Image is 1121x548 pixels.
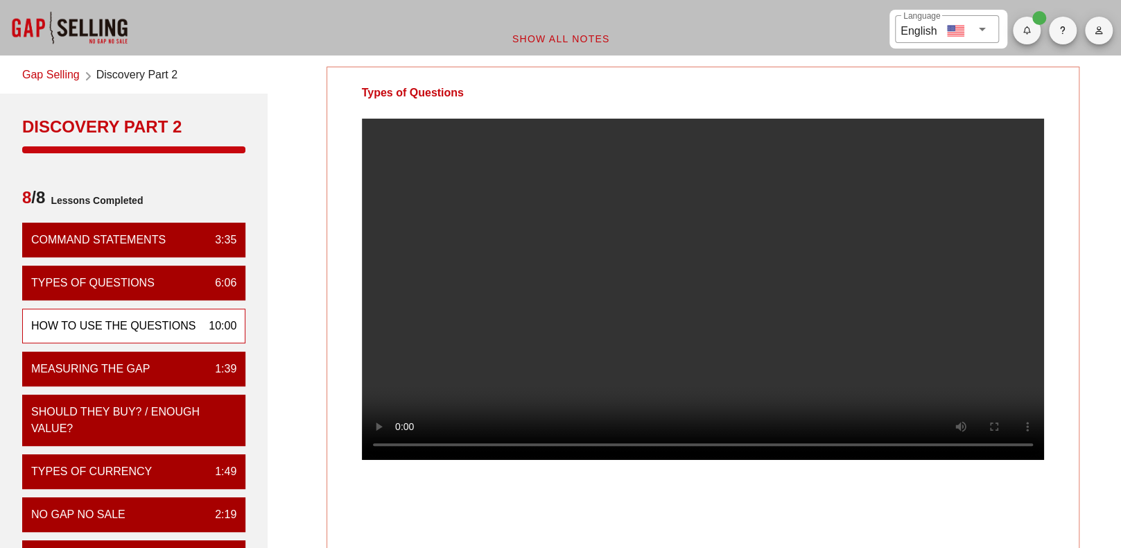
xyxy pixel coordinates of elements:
[31,404,225,437] div: Should They Buy? / enough value?
[22,116,245,138] div: Discovery Part 2
[204,506,236,523] div: 2:19
[198,318,236,334] div: 10:00
[96,67,177,85] span: Discovery Part 2
[31,463,152,480] div: Types of Currency
[31,232,166,248] div: Command Statements
[22,67,80,85] a: Gap Selling
[901,19,937,40] div: English
[204,232,236,248] div: 3:35
[895,15,999,43] div: LanguageEnglish
[512,33,610,44] span: Show All Notes
[1032,11,1046,25] span: Badge
[31,506,125,523] div: No Gap No Sale
[204,361,236,377] div: 1:39
[31,318,195,334] div: How to Use the Questions
[501,26,621,51] button: Show All Notes
[31,361,150,377] div: Measuring the Gap
[204,463,236,480] div: 1:49
[903,11,940,22] label: Language
[22,188,31,207] span: 8
[45,187,143,214] span: Lessons Completed
[31,275,155,291] div: Types of Questions
[327,67,498,119] div: Types of Questions
[204,275,236,291] div: 6:06
[22,187,45,214] span: /8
